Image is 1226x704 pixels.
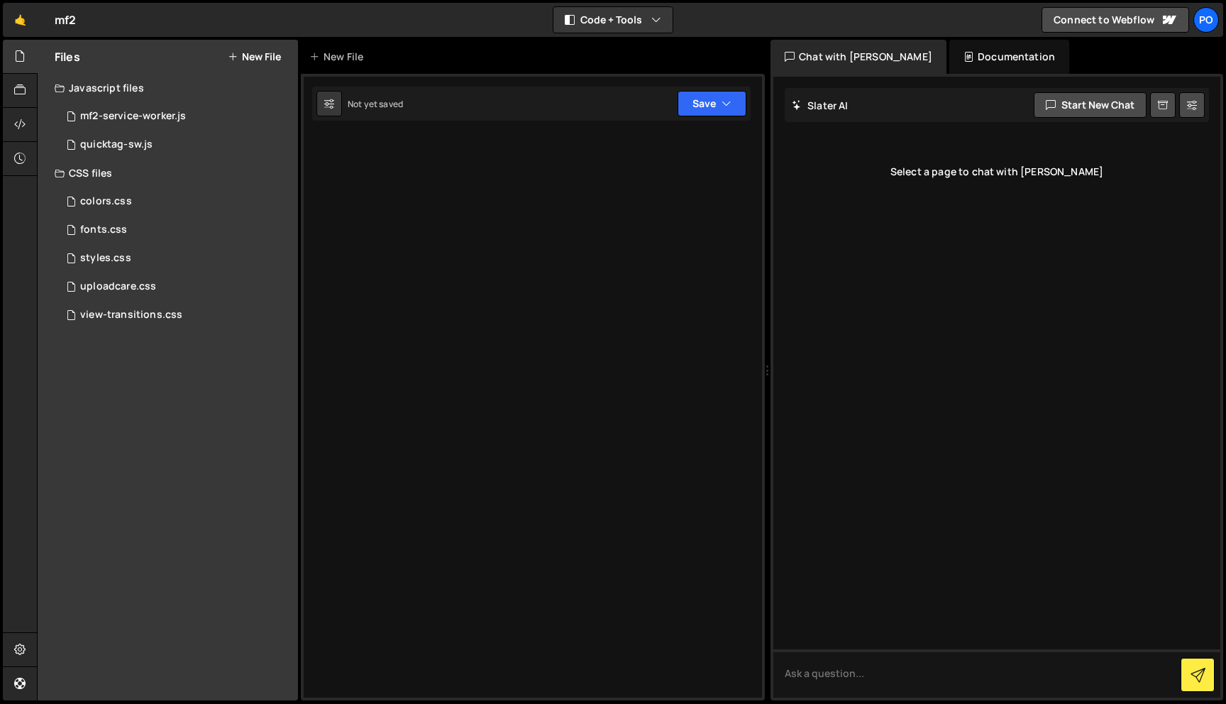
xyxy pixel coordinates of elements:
div: 16238/44782.js [55,131,298,159]
button: Code + Tools [553,7,673,33]
button: Start new chat [1034,92,1147,118]
div: 16238/43750.css [55,273,298,301]
div: CSS files [38,159,298,187]
div: colors.css [80,195,132,208]
div: Not yet saved [348,98,403,110]
a: Po [1193,7,1219,33]
div: uploadcare.css [80,280,156,293]
a: 🤙 [3,3,38,37]
div: Chat with [PERSON_NAME] [771,40,946,74]
a: Connect to Webflow [1042,7,1189,33]
div: 16238/43749.css [55,301,298,329]
div: Documentation [949,40,1069,74]
div: quicktag-sw.js [80,138,153,151]
div: 16238/43752.css [55,216,298,244]
h2: Files [55,49,80,65]
div: 16238/43751.css [55,187,298,216]
div: view-transitions.css [80,309,182,321]
div: 16238/43748.css [55,244,298,273]
div: Javascript files [38,74,298,102]
div: mf2-service-worker.js [80,110,186,123]
button: New File [228,51,281,62]
div: 16238/45019.js [55,102,298,131]
div: fonts.css [80,224,127,236]
div: styles.css [80,252,131,265]
div: New File [309,50,369,64]
h2: Slater AI [792,99,849,112]
div: mf2 [55,11,76,28]
button: Save [678,91,746,116]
